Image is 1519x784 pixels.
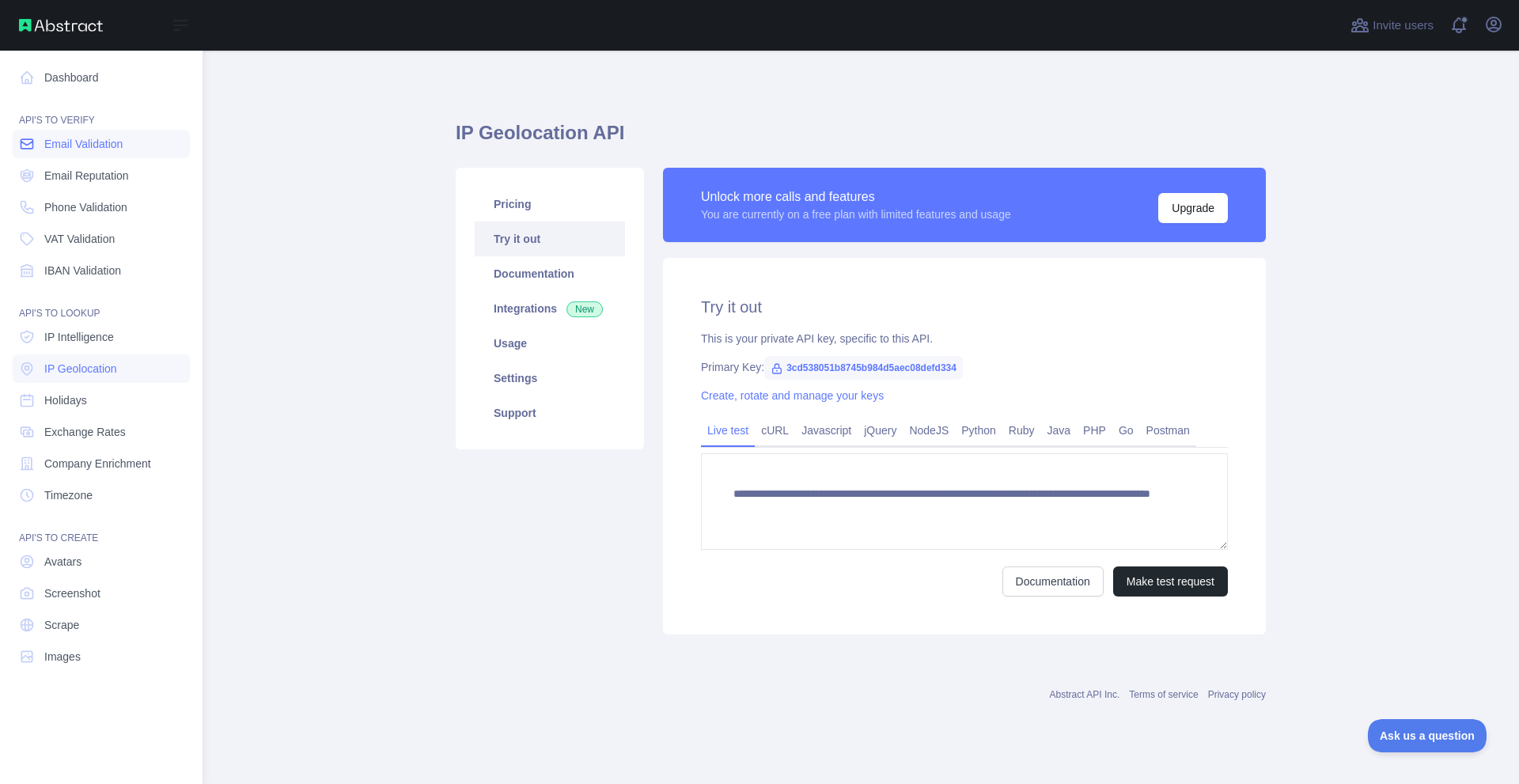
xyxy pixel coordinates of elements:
[1347,13,1437,38] button: Invite users
[701,418,755,443] a: Live test
[475,222,625,256] a: Try it out
[13,130,190,158] a: Email Validation
[44,329,114,345] span: IP Intelligence
[13,547,190,576] a: Avatars
[858,418,903,443] a: jQuery
[13,256,190,285] a: IBAN Validation
[1373,17,1434,35] span: Invite users
[44,649,81,665] span: Images
[44,585,100,601] span: Screenshot
[1208,689,1266,700] a: Privacy policy
[13,481,190,509] a: Timezone
[44,617,79,633] span: Scrape
[955,418,1002,443] a: Python
[456,120,1266,158] h1: IP Geolocation API
[13,386,190,415] a: Holidays
[701,359,1228,375] div: Primary Key:
[475,361,625,396] a: Settings
[13,193,190,222] a: Phone Validation
[19,19,103,32] img: Abstract API
[13,323,190,351] a: IP Intelligence
[13,579,190,608] a: Screenshot
[44,456,151,472] span: Company Enrichment
[13,418,190,446] a: Exchange Rates
[44,168,129,184] span: Email Reputation
[13,642,190,671] a: Images
[13,354,190,383] a: IP Geolocation
[475,396,625,430] a: Support
[701,389,884,402] a: Create, rotate and manage your keys
[13,449,190,478] a: Company Enrichment
[1077,418,1112,443] a: PHP
[44,199,127,215] span: Phone Validation
[475,256,625,291] a: Documentation
[475,291,625,326] a: Integrations New
[701,206,1011,222] div: You are currently on a free plan with limited features and usage
[13,95,190,127] div: API'S TO VERIFY
[1368,719,1487,752] iframe: Toggle Customer Support
[44,392,87,408] span: Holidays
[1140,418,1196,443] a: Postman
[1002,566,1104,597] a: Documentation
[44,136,123,152] span: Email Validation
[1129,689,1198,700] a: Terms of service
[1041,418,1078,443] a: Java
[566,301,603,317] span: New
[13,63,190,92] a: Dashboard
[13,161,190,190] a: Email Reputation
[903,418,955,443] a: NodeJS
[795,418,858,443] a: Javascript
[44,361,117,377] span: IP Geolocation
[475,187,625,222] a: Pricing
[701,296,1228,318] h2: Try it out
[1112,418,1140,443] a: Go
[13,611,190,639] a: Scrape
[13,225,190,253] a: VAT Validation
[13,288,190,320] div: API'S TO LOOKUP
[1158,193,1228,223] button: Upgrade
[44,263,121,278] span: IBAN Validation
[701,331,1228,347] div: This is your private API key, specific to this API.
[1002,418,1041,443] a: Ruby
[764,356,963,380] span: 3cd538051b8745b984d5aec08defd334
[44,554,81,570] span: Avatars
[44,487,93,503] span: Timezone
[755,418,795,443] a: cURL
[44,231,115,247] span: VAT Validation
[1113,566,1228,597] button: Make test request
[44,424,126,440] span: Exchange Rates
[1050,689,1120,700] a: Abstract API Inc.
[701,187,1011,206] div: Unlock more calls and features
[13,513,190,544] div: API'S TO CREATE
[475,326,625,361] a: Usage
